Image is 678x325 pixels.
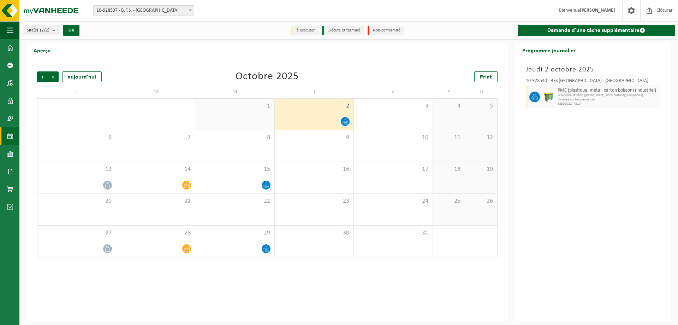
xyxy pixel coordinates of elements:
[474,71,498,82] a: Print
[580,8,615,13] strong: [PERSON_NAME]
[94,6,194,16] span: 10-928537 - B.F.S. - WOLUWE-SAINT-PIERRE
[322,26,364,35] li: Exécuté et terminé
[41,229,112,237] span: 27
[41,134,112,141] span: 6
[436,197,461,205] span: 25
[357,102,429,110] span: 3
[120,229,191,237] span: 28
[41,166,112,173] span: 13
[195,86,274,98] td: M
[278,197,350,205] span: 23
[433,86,465,98] td: S
[357,229,429,237] span: 31
[465,86,497,98] td: D
[291,26,319,35] li: à exécuter
[199,134,270,141] span: 8
[357,134,429,141] span: 10
[436,166,461,173] span: 18
[368,26,404,35] li: Non-conformité
[37,71,48,82] span: Précédent
[199,102,270,110] span: 1
[518,25,675,36] a: Demande d'une tâche supplémentaire
[515,43,583,57] h2: Programme journalier
[558,102,658,106] span: T250002144810
[469,134,493,141] span: 12
[558,88,658,93] span: PMC (plastique, métal, carton boisson) (industriel)
[236,71,299,82] div: Octobre 2025
[543,92,554,102] img: WB-0660-HPE-GN-50
[116,86,195,98] td: M
[120,166,191,173] span: 14
[48,71,59,82] span: Suivant
[199,229,270,237] span: 29
[62,71,102,82] div: aujourd'hui
[354,86,433,98] td: V
[41,197,112,205] span: 20
[558,98,658,102] span: Vidange sur fréquence fixe
[120,134,191,141] span: 7
[278,134,350,141] span: 9
[275,86,354,98] td: J
[558,93,658,98] span: WB-0660-HP PMD (plastic, metal, drink cartons) (companies)
[278,229,350,237] span: 30
[40,28,49,33] count: (2/2)
[436,134,461,141] span: 11
[278,102,350,110] span: 2
[4,309,118,325] iframe: chat widget
[199,166,270,173] span: 15
[436,102,461,110] span: 4
[469,102,493,110] span: 5
[93,5,194,16] span: 10-928537 - B.F.S. - WOLUWE-SAINT-PIERRE
[278,166,350,173] span: 16
[357,166,429,173] span: 17
[23,25,59,35] button: Site(s)(2/2)
[469,197,493,205] span: 26
[199,197,270,205] span: 22
[26,43,58,57] h2: Aperçu
[37,86,116,98] td: L
[480,74,492,80] span: Print
[469,166,493,173] span: 19
[526,64,660,75] h3: Jeudi 2 octobre 2025
[526,79,660,86] div: 10-928540 - BFS [GEOGRAPHIC_DATA] - [GEOGRAPHIC_DATA]
[27,25,49,36] span: Site(s)
[120,197,191,205] span: 21
[63,25,79,36] button: OK
[357,197,429,205] span: 24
